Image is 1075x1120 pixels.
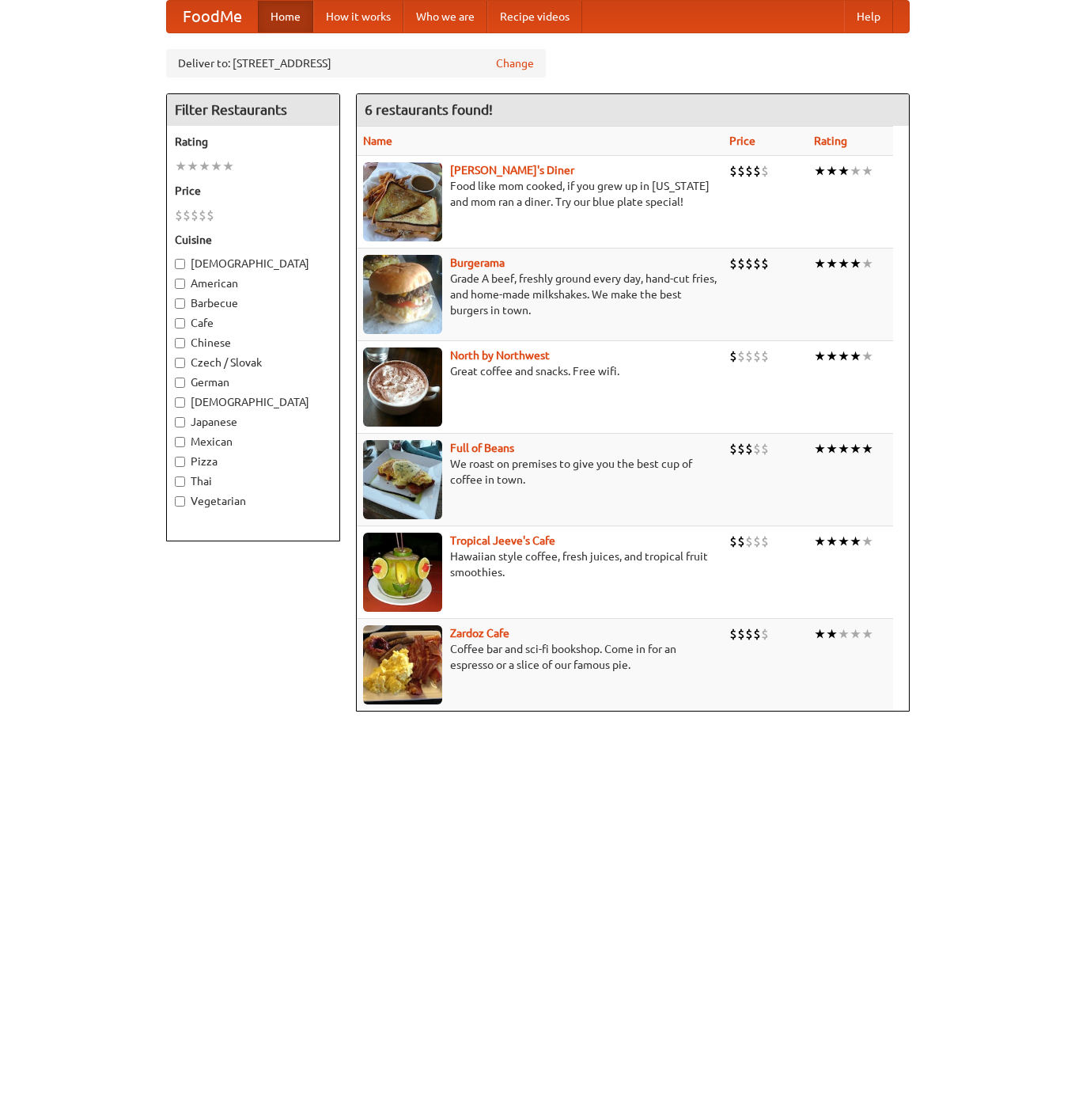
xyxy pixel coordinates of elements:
[814,347,826,365] li: ★
[761,533,769,550] li: $
[175,414,331,430] label: Japanese
[363,135,392,147] a: Name
[838,347,850,365] li: ★
[753,162,761,180] li: $
[175,476,185,487] input: Thai
[363,625,442,704] img: zardoz.jpg
[199,207,206,224] li: $
[175,493,331,509] label: Vegetarian
[737,255,745,272] li: $
[450,627,509,640] a: Zardoz Cafe
[745,255,753,272] li: $
[838,625,850,643] li: ★
[838,162,850,180] li: ★
[167,94,339,126] h4: Filter Restaurants
[363,162,442,241] img: sallys.jpg
[206,207,214,224] li: $
[826,347,838,365] li: ★
[729,162,737,180] li: $
[175,158,187,175] li: ★
[861,533,873,550] li: ★
[450,256,505,269] a: Burgerama
[167,1,258,32] a: FoodMe
[363,178,717,210] p: Food like mom cooked, if you grew up in [US_STATE] and mom ran a diner. Try our blue plate special!
[210,158,222,175] li: ★
[861,625,873,643] li: ★
[737,347,745,365] li: $
[737,533,745,550] li: $
[175,394,331,410] label: [DEMOGRAPHIC_DATA]
[363,456,717,488] p: We roast on premises to give you the best cup of coffee in town.
[175,318,185,328] input: Cafe
[450,442,514,454] a: Full of Beans
[861,440,873,457] li: ★
[814,135,847,147] a: Rating
[258,1,313,32] a: Home
[753,255,761,272] li: $
[175,378,185,388] input: German
[761,440,769,457] li: $
[761,625,769,643] li: $
[363,440,442,519] img: beans.jpg
[222,158,234,175] li: ★
[753,625,761,643] li: $
[175,183,331,199] h5: Price
[450,534,555,547] a: Tropical Jeeve's Cafe
[313,1,403,32] a: How it works
[753,440,761,457] li: $
[850,625,861,643] li: ★
[826,625,838,643] li: ★
[729,347,737,365] li: $
[450,164,574,177] a: [PERSON_NAME]'s Diner
[729,440,737,457] li: $
[175,355,331,370] label: Czech / Slovak
[826,162,838,180] li: ★
[838,255,850,272] li: ★
[729,533,737,550] li: $
[363,533,442,612] img: jeeves.jpg
[850,162,861,180] li: ★
[745,625,753,643] li: $
[175,232,331,248] h5: Cuisine
[199,158,210,175] li: ★
[175,295,331,311] label: Barbecue
[826,533,838,550] li: ★
[814,625,826,643] li: ★
[753,533,761,550] li: $
[403,1,487,32] a: Who we are
[850,440,861,457] li: ★
[175,457,185,467] input: Pizza
[175,473,331,489] label: Thai
[496,55,534,71] a: Change
[814,162,826,180] li: ★
[187,158,199,175] li: ★
[745,162,753,180] li: $
[850,533,861,550] li: ★
[166,49,546,78] div: Deliver to: [STREET_ADDRESS]
[175,358,185,368] input: Czech / Slovak
[363,271,717,318] p: Grade A beef, freshly ground every day, hand-cut fries, and home-made milkshakes. We make the bes...
[363,363,717,379] p: Great coffee and snacks. Free wifi.
[487,1,582,32] a: Recipe videos
[737,440,745,457] li: $
[729,135,755,147] a: Price
[175,134,331,150] h5: Rating
[838,533,850,550] li: ★
[761,255,769,272] li: $
[814,440,826,457] li: ★
[753,347,761,365] li: $
[175,335,331,351] label: Chinese
[450,349,550,362] a: North by Northwest
[183,207,191,224] li: $
[175,437,185,447] input: Mexican
[175,417,185,427] input: Japanese
[175,496,185,507] input: Vegetarian
[729,255,737,272] li: $
[175,207,183,224] li: $
[175,434,331,450] label: Mexican
[363,549,717,580] p: Hawaiian style coffee, fresh juices, and tropical fruit smoothies.
[175,275,331,291] label: American
[745,347,753,365] li: $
